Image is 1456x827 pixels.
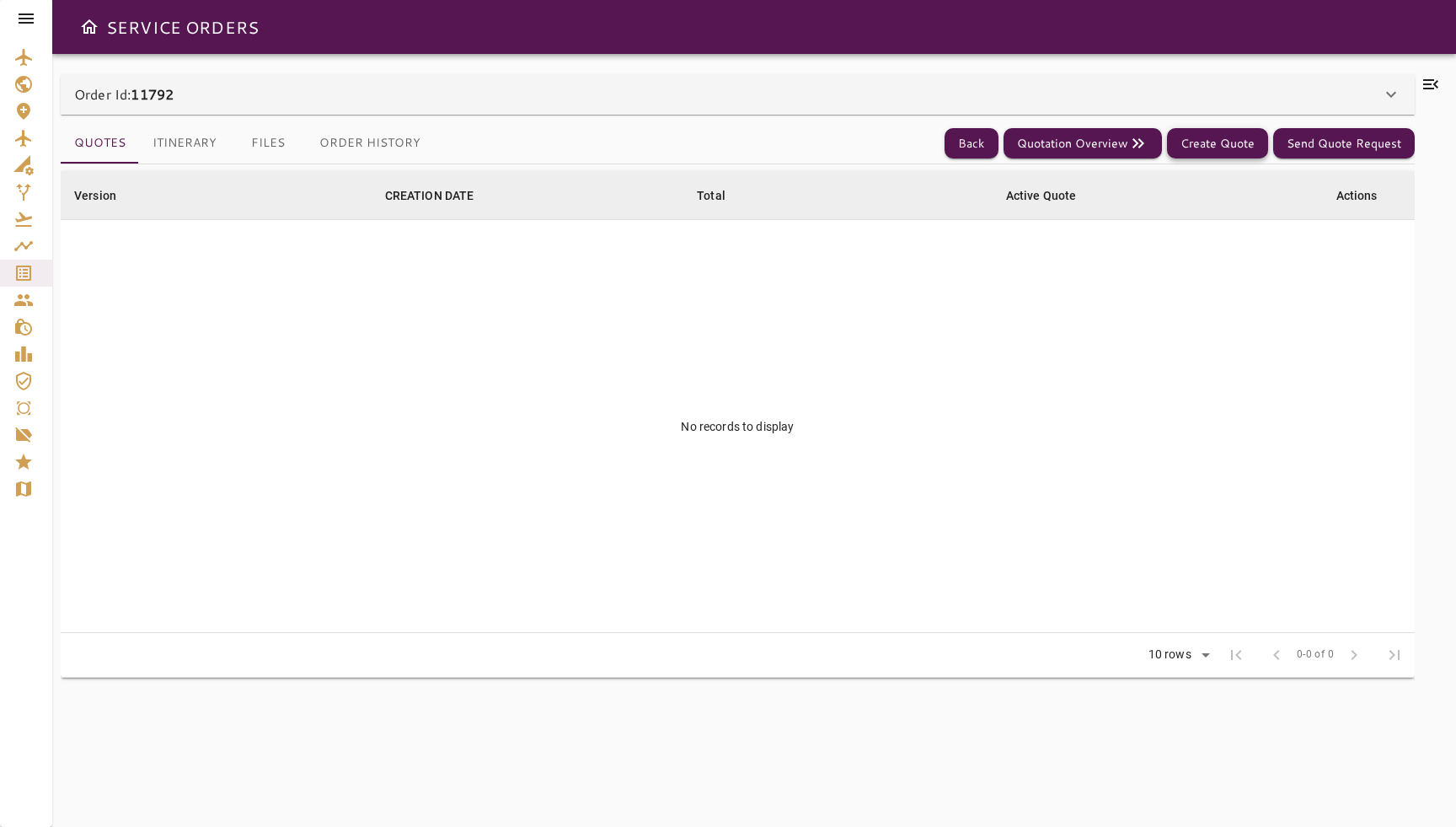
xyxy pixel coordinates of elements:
button: Open drawer [72,10,106,44]
span: Total [697,185,747,206]
span: Previous Page [1256,635,1297,675]
span: CREATION DATE [385,185,496,206]
div: basic tabs example [61,123,434,164]
button: Quotation Overview [1004,128,1162,159]
span: Version [74,185,138,206]
div: Version [74,185,116,206]
button: Quotes [61,123,139,164]
span: Active Quote [1006,185,1099,206]
span: Next Page [1334,635,1374,675]
span: Last Page [1374,635,1415,675]
button: Back [945,128,998,159]
button: Itinerary [139,123,230,164]
div: Total [697,185,725,206]
p: Order Id: [74,84,174,105]
button: Send Quote Request [1273,128,1415,159]
div: 10 rows [1144,647,1196,662]
div: 10 rows [1137,642,1216,668]
button: Create Quote [1167,128,1268,159]
button: Order History [306,123,434,164]
td: No records to display [61,220,1415,633]
div: Active Quote [1006,185,1077,206]
span: First Page [1216,635,1256,675]
span: 0-0 of 0 [1297,647,1334,663]
b: 11792 [131,84,174,104]
div: CREATION DATE [385,185,474,206]
h6: SERVICE ORDERS [106,13,259,40]
div: Order Id:11792 [61,74,1415,115]
button: Files [230,123,306,164]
